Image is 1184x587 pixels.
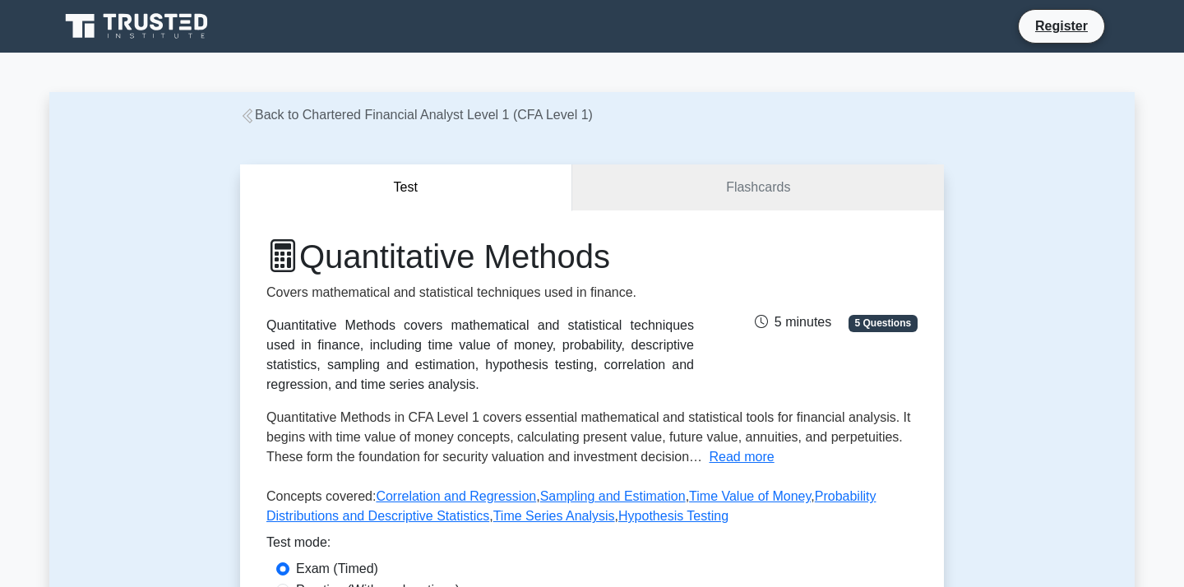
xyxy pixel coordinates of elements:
a: Flashcards [572,164,944,211]
h1: Quantitative Methods [266,237,694,276]
button: Test [240,164,572,211]
a: Time Value of Money [689,489,811,503]
div: Quantitative Methods covers mathematical and statistical techniques used in finance, including ti... [266,316,694,395]
a: Register [1025,16,1098,36]
span: 5 minutes [755,315,831,329]
a: Hypothesis Testing [618,509,728,523]
a: Time Series Analysis [493,509,615,523]
p: Covers mathematical and statistical techniques used in finance. [266,283,694,303]
button: Read more [710,447,775,467]
a: Back to Chartered Financial Analyst Level 1 (CFA Level 1) [240,108,593,122]
span: Quantitative Methods in CFA Level 1 covers essential mathematical and statistical tools for finan... [266,410,911,464]
p: Concepts covered: , , , , , [266,487,918,533]
a: Sampling and Estimation [540,489,686,503]
a: Correlation and Regression [376,489,536,503]
div: Test mode: [266,533,918,559]
label: Exam (Timed) [296,559,378,579]
span: 5 Questions [849,315,918,331]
